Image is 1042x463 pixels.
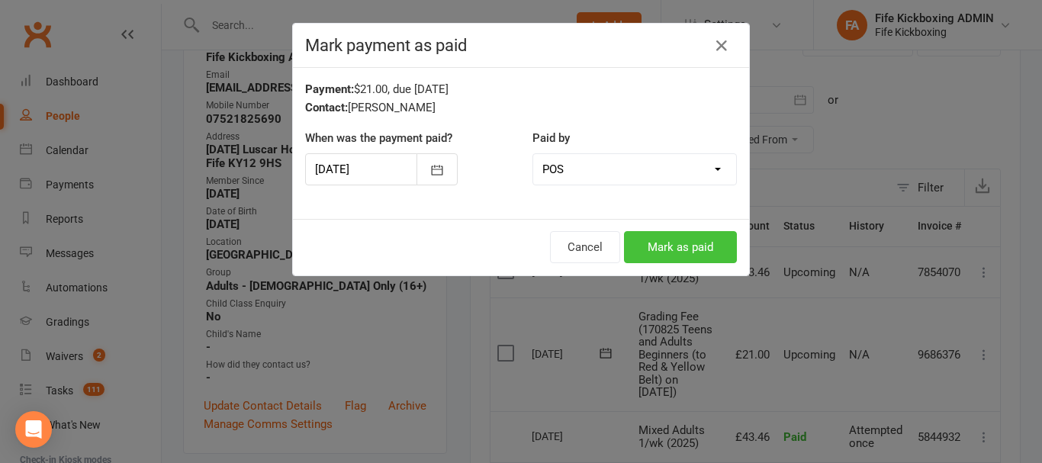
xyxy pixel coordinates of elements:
[305,82,354,96] strong: Payment:
[532,129,570,147] label: Paid by
[15,411,52,448] div: Open Intercom Messenger
[305,129,452,147] label: When was the payment paid?
[550,231,620,263] button: Cancel
[709,34,734,58] button: Close
[624,231,737,263] button: Mark as paid
[305,80,737,98] div: $21.00, due [DATE]
[305,36,737,55] h4: Mark payment as paid
[305,101,348,114] strong: Contact:
[305,98,737,117] div: [PERSON_NAME]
